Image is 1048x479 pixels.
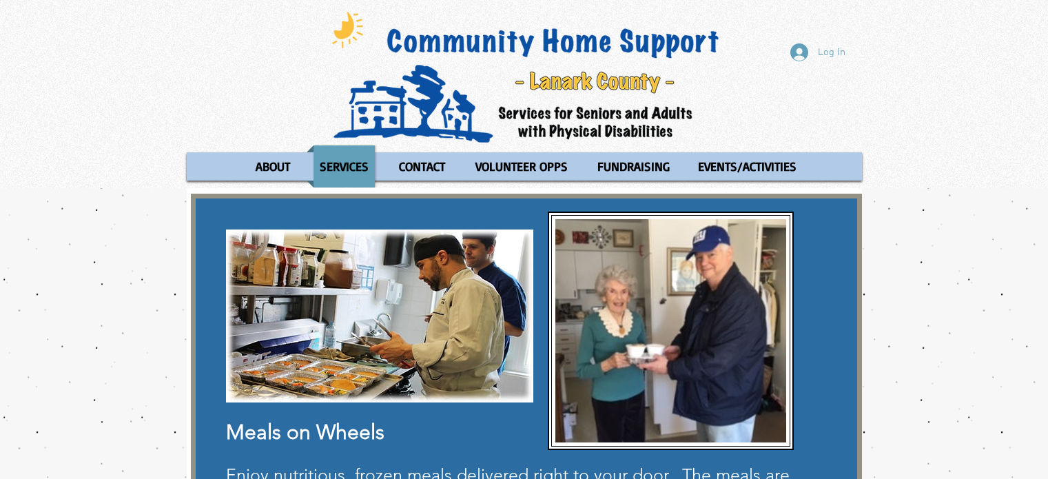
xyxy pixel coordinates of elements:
span: Log In [813,45,850,60]
p: CONTACT [393,145,451,187]
a: VOLUNTEER OPPS [462,145,581,187]
span: Meals on Wheels [226,420,384,445]
p: VOLUNTEER OPPS [469,145,574,187]
nav: Site [187,145,862,187]
img: Peggy & Stephen.JPG [555,219,786,442]
a: EVENTS/ACTIVITIES [685,145,810,187]
p: EVENTS/ACTIVITIES [692,145,803,187]
img: Hot MOW.jpg [226,230,533,402]
p: FUNDRAISING [591,145,676,187]
a: CONTACT [385,145,459,187]
a: FUNDRAISING [584,145,681,187]
a: SERVICES [307,145,382,187]
button: Log In [781,39,855,65]
p: SERVICES [314,145,375,187]
p: ABOUT [249,145,296,187]
a: ABOUT [242,145,303,187]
